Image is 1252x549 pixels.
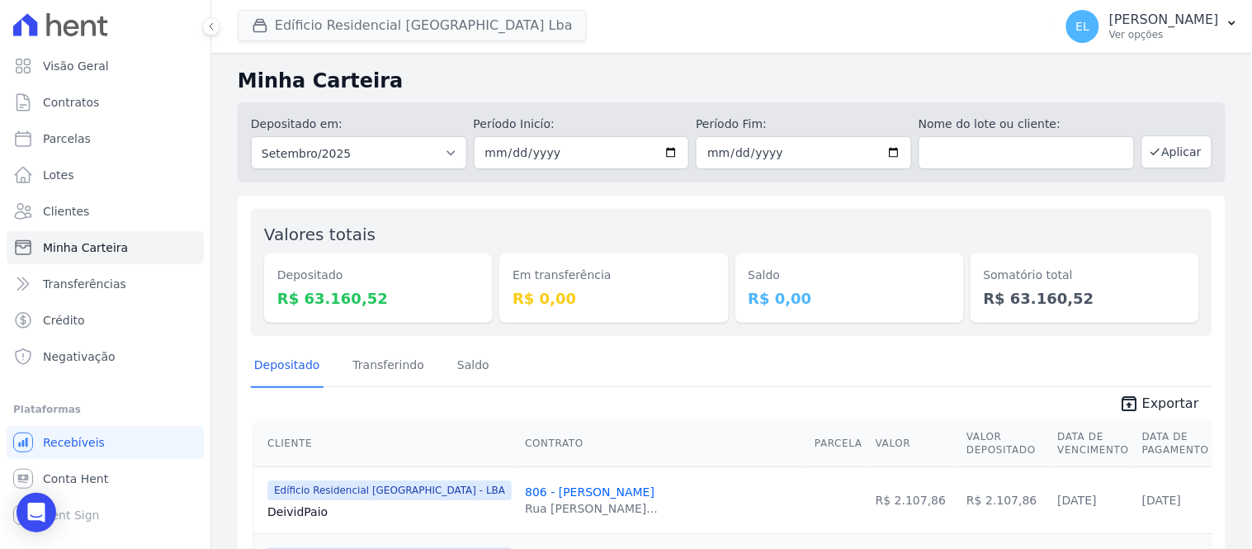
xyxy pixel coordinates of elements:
a: Transferindo [350,345,428,388]
label: Nome do lote ou cliente: [919,116,1135,133]
span: Visão Geral [43,58,109,74]
div: Plataformas [13,400,197,419]
span: EL [1076,21,1090,32]
a: Contratos [7,86,204,119]
dt: Em transferência [513,267,715,284]
th: Valor Depositado [960,420,1051,467]
a: [DATE] [1142,494,1181,507]
th: Data de Pagamento [1136,420,1216,467]
button: Aplicar [1141,135,1212,168]
label: Valores totais [264,225,376,244]
span: Transferências [43,276,126,292]
span: Clientes [43,203,89,220]
label: Período Fim: [696,116,912,133]
button: EL [PERSON_NAME] Ver opções [1053,3,1252,50]
dd: R$ 0,00 [749,287,951,310]
dt: Saldo [749,267,951,284]
td: R$ 2.107,86 [960,466,1051,533]
dt: Somatório total [984,267,1186,284]
dd: R$ 63.160,52 [984,287,1186,310]
a: Depositado [251,345,324,388]
a: Crédito [7,304,204,337]
dt: Depositado [277,267,480,284]
th: Data de Vencimento [1051,420,1136,467]
a: Conta Hent [7,462,204,495]
a: Recebíveis [7,426,204,459]
th: Contrato [518,420,808,467]
td: R$ 2.107,86 [869,466,960,533]
a: Lotes [7,159,204,192]
span: Negativação [43,348,116,365]
a: Saldo [454,345,493,388]
a: Minha Carteira [7,231,204,264]
a: Transferências [7,267,204,301]
span: Parcelas [43,130,91,147]
a: DeividPaio [267,504,512,520]
h2: Minha Carteira [238,66,1226,96]
button: Edíficio Residencial [GEOGRAPHIC_DATA] Lba [238,10,587,41]
span: Lotes [43,167,74,183]
p: Ver opções [1109,28,1219,41]
dd: R$ 0,00 [513,287,715,310]
span: Minha Carteira [43,239,128,256]
dd: R$ 63.160,52 [277,287,480,310]
span: Crédito [43,312,85,329]
a: Visão Geral [7,50,204,83]
span: Exportar [1142,394,1199,414]
a: Clientes [7,195,204,228]
label: Período Inicío: [474,116,690,133]
div: Open Intercom Messenger [17,493,56,532]
a: unarchive Exportar [1106,394,1212,417]
span: Contratos [43,94,99,111]
a: Parcelas [7,122,204,155]
th: Parcela [808,420,869,467]
span: Recebíveis [43,434,105,451]
span: Conta Hent [43,471,108,487]
div: Rua [PERSON_NAME]... [525,500,658,517]
a: 806 - [PERSON_NAME] [525,485,654,499]
label: Depositado em: [251,117,343,130]
p: [PERSON_NAME] [1109,12,1219,28]
th: Cliente [254,420,518,467]
i: unarchive [1119,394,1139,414]
a: Negativação [7,340,204,373]
a: [DATE] [1058,494,1097,507]
span: Edíficio Residencial [GEOGRAPHIC_DATA] - LBA [267,480,512,500]
th: Valor [869,420,960,467]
